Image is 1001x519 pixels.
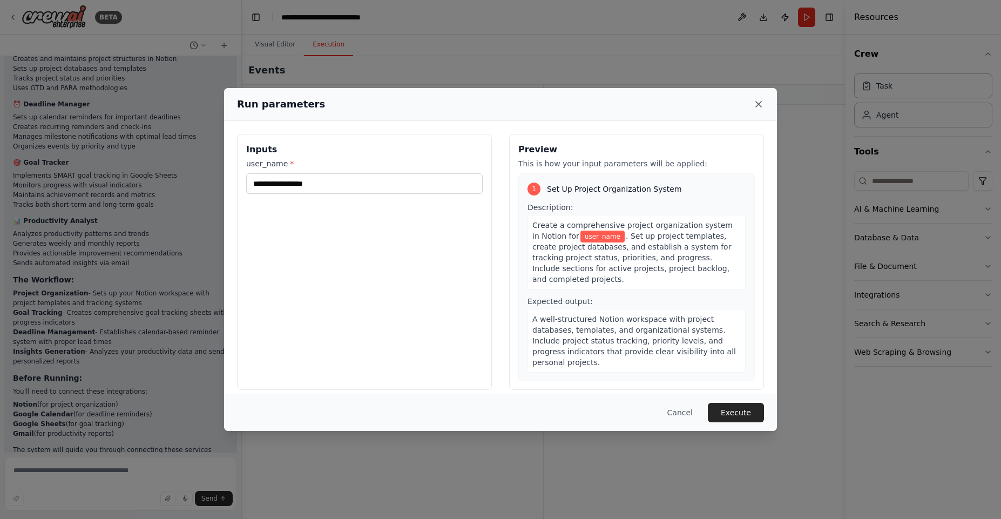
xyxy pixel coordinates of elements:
[659,403,701,422] button: Cancel
[518,143,755,156] h3: Preview
[246,143,483,156] h3: Inputs
[237,97,325,112] h2: Run parameters
[532,315,736,367] span: A well-structured Notion workspace with project databases, templates, and organizational systems....
[527,203,573,212] span: Description:
[708,403,764,422] button: Execute
[246,158,483,169] label: user_name
[518,158,755,169] p: This is how your input parameters will be applied:
[547,184,682,194] span: Set Up Project Organization System
[527,183,540,196] div: 1
[527,297,593,306] span: Expected output:
[532,221,733,240] span: Create a comprehensive project organization system in Notion for
[532,232,731,284] span: . Set up project templates, create project databases, and establish a system for tracking project...
[580,231,625,242] span: Variable: user_name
